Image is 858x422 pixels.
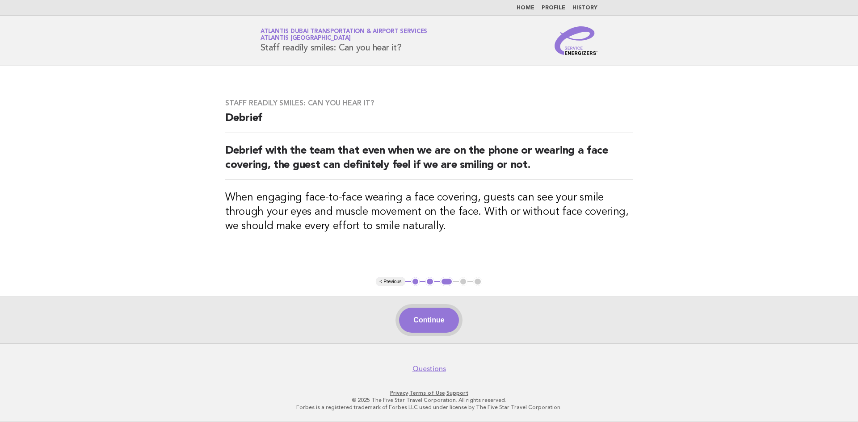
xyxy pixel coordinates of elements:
span: Atlantis [GEOGRAPHIC_DATA] [261,36,351,42]
a: Profile [542,5,565,11]
a: Terms of Use [409,390,445,396]
p: · · [156,389,702,397]
a: Support [446,390,468,396]
a: Privacy [390,390,408,396]
p: © 2025 The Five Star Travel Corporation. All rights reserved. [156,397,702,404]
h1: Staff readily smiles: Can you hear it? [261,29,427,52]
img: Service Energizers [555,26,597,55]
h3: When engaging face-to-face wearing a face covering, guests can see your smile through your eyes a... [225,191,633,234]
button: 2 [425,277,434,286]
a: Home [517,5,534,11]
a: History [572,5,597,11]
h3: Staff readily smiles: Can you hear it? [225,99,633,108]
p: Forbes is a registered trademark of Forbes LLC used under license by The Five Star Travel Corpora... [156,404,702,411]
button: < Previous [376,277,405,286]
button: 1 [411,277,420,286]
a: Atlantis Dubai Transportation & Airport ServicesAtlantis [GEOGRAPHIC_DATA] [261,29,427,41]
a: Questions [412,364,446,373]
button: Continue [399,308,458,333]
button: 3 [440,277,453,286]
h2: Debrief with the team that even when we are on the phone or wearing a face covering, the guest ca... [225,144,633,180]
h2: Debrief [225,111,633,133]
